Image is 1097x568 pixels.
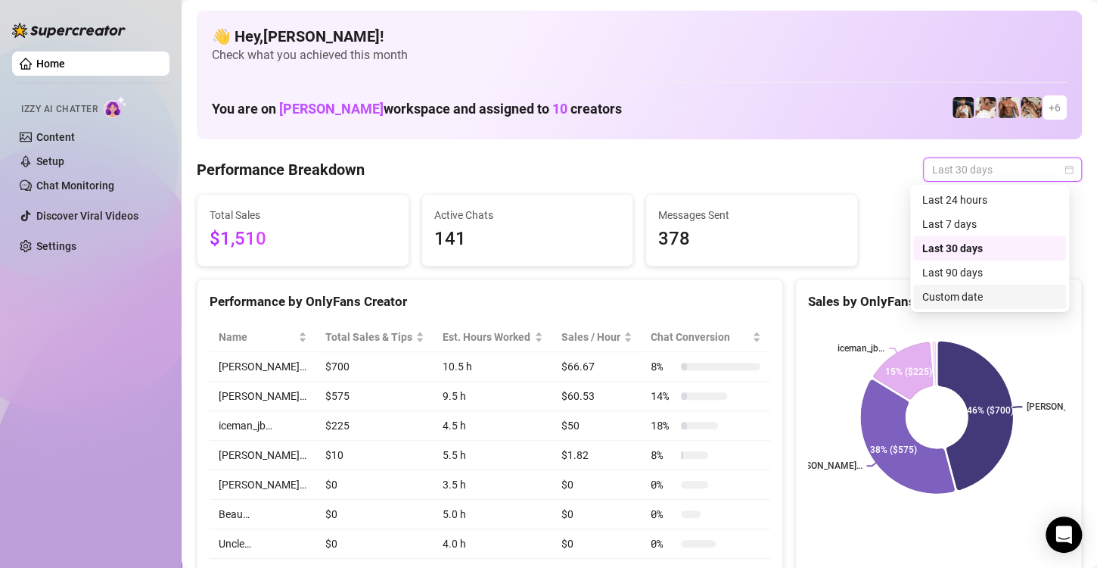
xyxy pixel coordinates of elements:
[316,352,434,382] td: $700
[651,506,675,523] span: 0 %
[434,207,621,223] span: Active Chats
[36,58,65,70] a: Home
[552,323,642,352] th: Sales / Hour
[651,329,749,345] span: Chat Conversion
[658,225,845,254] span: 378
[1049,99,1061,116] span: + 6
[36,179,114,192] a: Chat Monitoring
[651,447,675,463] span: 8 %
[36,131,75,143] a: Content
[642,323,770,352] th: Chat Conversion
[552,529,642,559] td: $0
[210,529,316,559] td: Uncle…
[325,329,413,345] span: Total Sales & Tips
[913,212,1066,236] div: Last 7 days
[552,352,642,382] td: $66.67
[36,210,138,222] a: Discover Viral Videos
[210,352,316,382] td: [PERSON_NAME]…
[316,411,434,441] td: $225
[210,225,396,254] span: $1,510
[443,329,531,345] div: Est. Hours Worked
[922,192,1057,208] div: Last 24 hours
[651,535,675,552] span: 0 %
[913,188,1066,212] div: Last 24 hours
[36,240,76,252] a: Settings
[210,323,316,352] th: Name
[434,411,552,441] td: 4.5 h
[210,207,396,223] span: Total Sales
[651,388,675,404] span: 14 %
[210,382,316,411] td: [PERSON_NAME]…
[975,97,996,118] img: Jake
[1021,97,1042,118] img: Uncle
[651,358,675,375] span: 8 %
[658,207,845,223] span: Messages Sent
[552,500,642,529] td: $0
[36,155,64,167] a: Setup
[197,159,365,180] h4: Performance Breakdown
[922,216,1057,233] div: Last 7 days
[434,382,552,411] td: 9.5 h
[210,411,316,441] td: iceman_jb…
[316,500,434,529] td: $0
[808,292,1069,312] div: Sales by OnlyFans Creator
[552,470,642,500] td: $0
[552,101,567,117] span: 10
[434,470,552,500] td: 3.5 h
[932,158,1073,181] span: Last 30 days
[561,329,620,345] span: Sales / Hour
[786,460,862,471] text: [PERSON_NAME]…
[316,529,434,559] td: $0
[316,323,434,352] th: Total Sales & Tips
[316,382,434,411] td: $575
[922,264,1057,281] div: Last 90 days
[212,101,622,117] h1: You are on workspace and assigned to creators
[434,500,552,529] td: 5.0 h
[434,529,552,559] td: 4.0 h
[651,417,675,434] span: 18 %
[922,289,1057,305] div: Custom date
[913,236,1066,261] div: Last 30 days
[913,261,1066,285] div: Last 90 days
[12,23,126,38] img: logo-BBDzfeDw.svg
[434,225,621,254] span: 141
[434,352,552,382] td: 10.5 h
[279,101,384,117] span: [PERSON_NAME]
[316,470,434,500] td: $0
[210,470,316,500] td: [PERSON_NAME]…
[952,97,974,118] img: Chris
[1046,517,1082,553] div: Open Intercom Messenger
[212,26,1067,47] h4: 👋 Hey, [PERSON_NAME] !
[998,97,1019,118] img: David
[210,441,316,470] td: [PERSON_NAME]…
[651,476,675,493] span: 0 %
[219,329,295,345] span: Name
[838,343,884,354] text: iceman_jb…
[1064,165,1074,174] span: calendar
[922,240,1057,257] div: Last 30 days
[212,47,1067,64] span: Check what you achieved this month
[21,102,98,117] span: Izzy AI Chatter
[316,441,434,470] td: $10
[210,500,316,529] td: Beau…
[210,292,770,312] div: Performance by OnlyFans Creator
[104,96,127,118] img: AI Chatter
[552,411,642,441] td: $50
[552,441,642,470] td: $1.82
[434,441,552,470] td: 5.5 h
[913,285,1066,309] div: Custom date
[552,382,642,411] td: $60.53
